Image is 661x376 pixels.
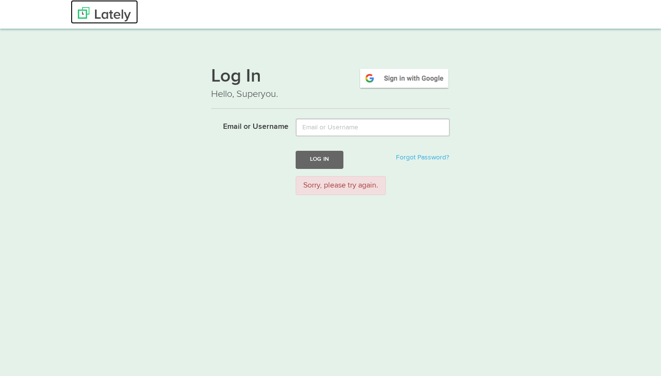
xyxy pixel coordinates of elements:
[359,67,450,89] img: google-signin.png
[296,151,343,168] button: Log In
[211,67,450,87] h1: Log In
[78,7,131,21] img: Lately
[296,118,450,136] input: Email or Username
[296,176,386,196] div: Sorry, please try again.
[204,118,288,133] label: Email or Username
[396,154,449,161] a: Forgot Password?
[211,87,450,101] p: Hello, Superyou.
